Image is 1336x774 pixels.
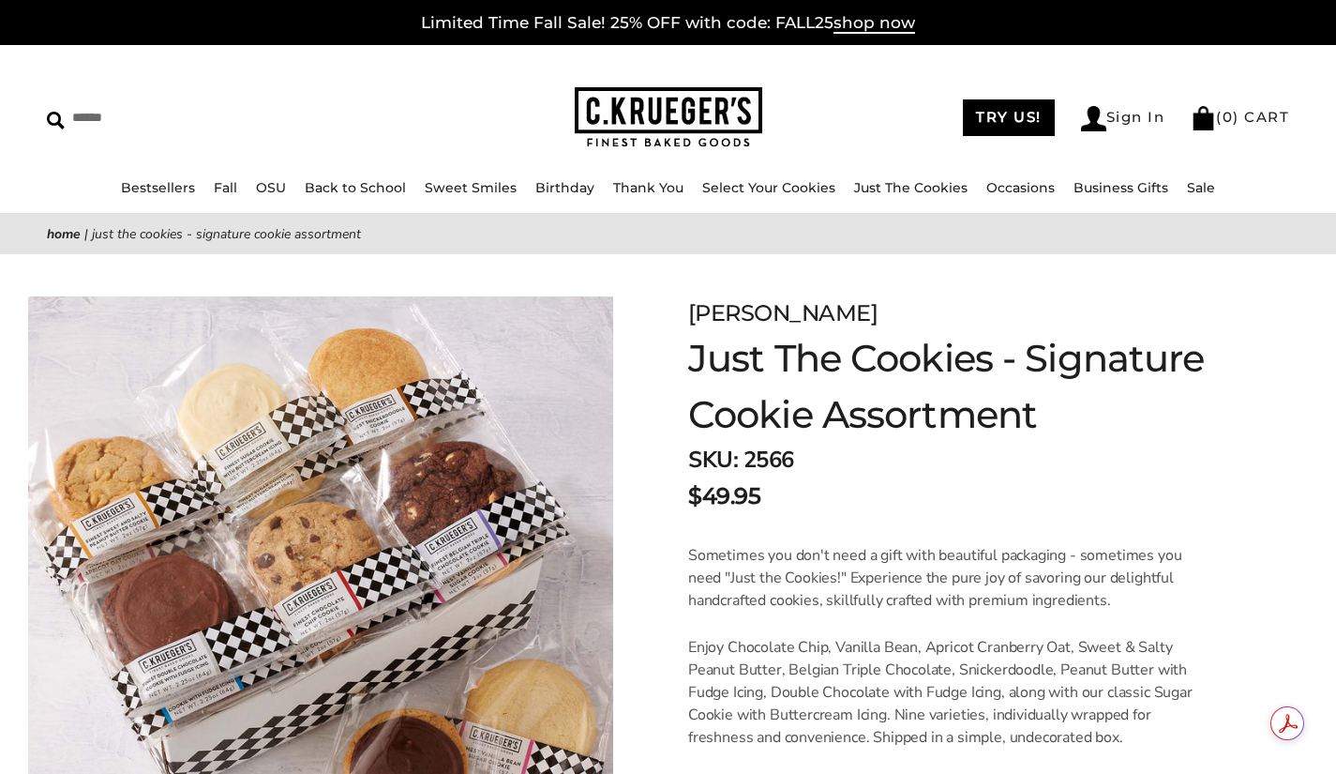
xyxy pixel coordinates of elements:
img: Search [47,112,65,129]
a: (0) CART [1191,108,1289,126]
a: Occasions [986,179,1055,196]
strong: SKU: [688,445,738,475]
a: Sign In [1081,106,1165,131]
span: shop now [833,13,915,34]
a: Birthday [535,179,594,196]
a: Select Your Cookies [702,179,835,196]
img: Bag [1191,106,1216,130]
a: Sale [1187,179,1215,196]
span: Just The Cookies - Signature Cookie Assortment [92,225,361,243]
span: | [84,225,88,243]
div: [PERSON_NAME] [688,296,1242,330]
a: OSU [256,179,286,196]
h1: Just The Cookies - Signature Cookie Assortment [688,330,1242,443]
a: Fall [214,179,237,196]
a: Bestsellers [121,179,195,196]
span: 0 [1223,108,1234,126]
a: Just The Cookies [854,179,968,196]
a: Thank You [613,179,683,196]
a: Limited Time Fall Sale! 25% OFF with code: FALL25shop now [421,13,915,34]
a: Home [47,225,81,243]
a: Back to School [305,179,406,196]
a: Sweet Smiles [425,179,517,196]
span: $49.95 [688,479,760,513]
img: Account [1081,106,1106,131]
p: Sometimes you don't need a gift with beautiful packaging - sometimes you need "Just the Cookies!"... [688,544,1201,612]
nav: breadcrumbs [47,223,1289,245]
span: 2566 [743,445,794,475]
p: Enjoy Chocolate Chip, Vanilla Bean, Apricot Cranberry Oat, Sweet & Salty Peanut Butter, Belgian T... [688,636,1201,749]
a: TRY US! [963,99,1055,136]
img: C.KRUEGER'S [575,87,762,148]
input: Search [47,103,338,132]
a: Business Gifts [1073,179,1168,196]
